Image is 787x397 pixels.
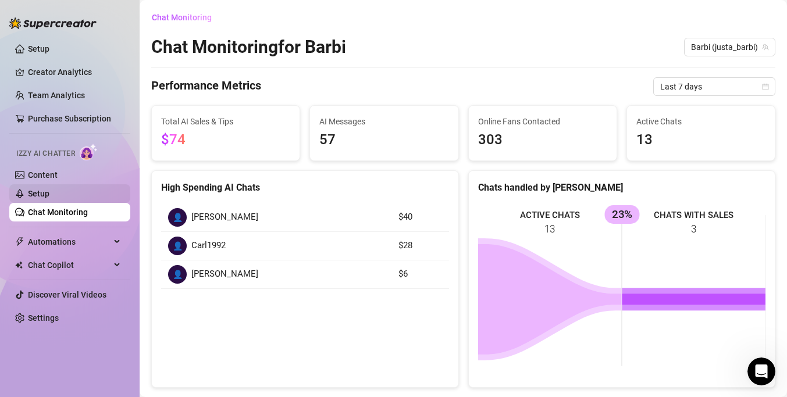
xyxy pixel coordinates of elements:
span: Automations [28,233,111,251]
span: [PERSON_NAME] [191,210,258,224]
a: Team Analytics [28,91,85,100]
div: Hi [PERSON_NAME], how can I help you? [19,269,181,292]
div: Ella says… [9,60,223,235]
div: 👤 [168,237,187,255]
img: Chat Copilot [15,261,23,269]
div: [PERSON_NAME] bio is super important because it’s how the AI learns what to do and how to respond... [19,67,181,158]
article: $28 [398,239,442,253]
div: High Spending AI Chats [161,180,449,195]
a: Chat Monitoring [28,208,88,217]
div: [PERSON_NAME] bio is super important because it’s how the AI learns what to do and how to respond... [9,60,191,226]
article: $6 [398,267,442,281]
h1: [PERSON_NAME] [56,11,132,20]
iframe: Intercom live chat [747,357,775,385]
span: 13 [636,129,765,151]
h2: Chat Monitoring for Barbi [151,36,346,58]
a: Creator Analytics [28,63,121,81]
span: Learn how to set up your content and bio to work with [PERSON_NAME] [31,187,166,221]
span: Active Chats [636,115,765,128]
div: 👤 [168,265,187,284]
span: thunderbolt [15,237,24,246]
span: Last 7 days [660,78,768,95]
a: Discover Viral Videos [28,290,106,299]
div: [PERSON_NAME] • 4h ago [19,301,110,308]
div: Ella says… [9,235,223,262]
a: Settings [28,313,59,323]
a: Setup [28,189,49,198]
span: AI Messages [319,115,448,128]
button: go back [8,5,30,27]
a: Setup [28,44,49,53]
div: joined the conversation [50,238,198,248]
span: calendar [762,83,769,90]
img: Profile image for Ella [33,6,52,25]
span: [PERSON_NAME] [191,267,258,281]
span: Chat Monitoring [152,13,212,22]
b: [PERSON_NAME] [50,239,115,247]
button: Chat Monitoring [151,8,221,27]
span: Carl1992 [191,239,226,253]
span: Barbi (justa_barbi) [691,38,768,56]
div: Close [204,5,225,26]
span: team [762,44,769,51]
span: Chat Copilot [28,256,111,274]
span: $74 [161,131,186,148]
img: logo-BBDzfeDw.svg [9,17,97,29]
div: Ella says… [9,262,223,324]
div: Setup Bio and Content [122,32,214,44]
span: Izzy AI Chatter [16,148,75,159]
div: 👤 [168,208,187,227]
a: Content [28,170,58,180]
button: Home [182,5,204,27]
span: Total AI Sales & Tips [161,115,290,128]
h4: Performance Metrics [151,77,261,96]
div: Hailey says… [9,25,223,60]
div: Setup Bio and Content [113,25,223,51]
article: $40 [398,210,442,224]
div: Instructions to set up Izzy AILearn how to set up your content and bio to work with [PERSON_NAME] [19,164,181,232]
div: Chats handled by [PERSON_NAME] [478,180,766,195]
span: 57 [319,129,448,151]
span: 303 [478,129,607,151]
a: Purchase Subscription [28,114,111,123]
img: Profile image for Ella [35,237,47,249]
div: Instructions to set up Izzy AI [31,174,169,186]
img: AI Chatter [80,144,98,160]
span: Online Fans Contacted [478,115,607,128]
div: Hi [PERSON_NAME], how can I help you?[PERSON_NAME] • 4h ago [9,262,191,299]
